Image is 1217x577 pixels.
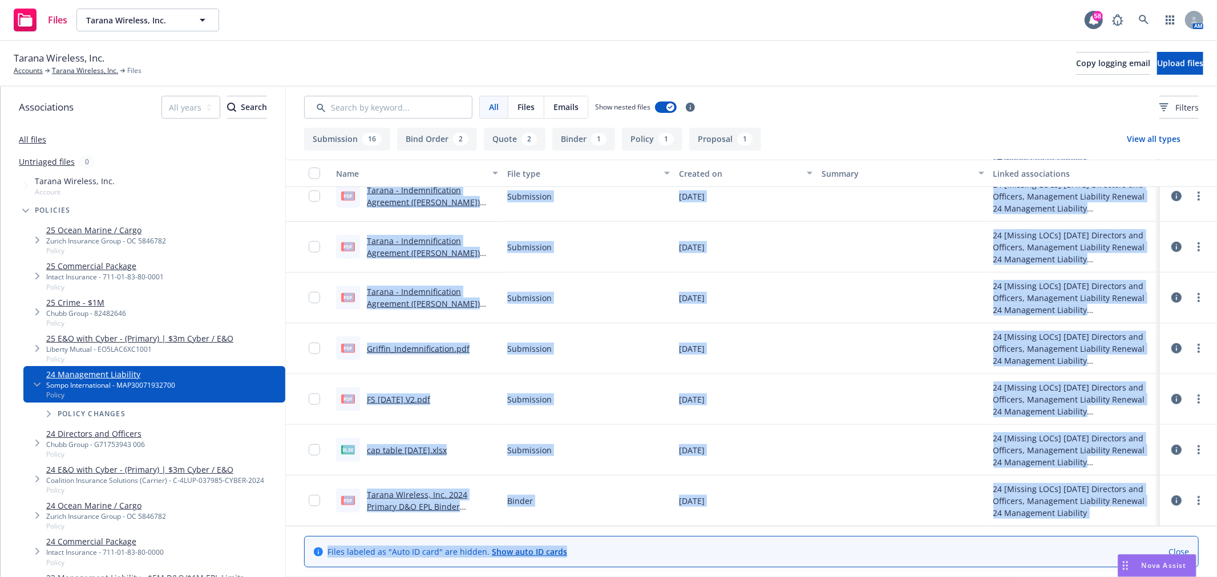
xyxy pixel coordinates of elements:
span: Tarana Wireless, Inc. [86,14,185,26]
input: Toggle Row Selected [309,241,320,253]
span: Policy [46,390,175,400]
span: Submission [507,393,552,405]
button: SearchSearch [227,96,267,119]
a: more [1192,291,1206,304]
button: Binder [552,128,615,151]
div: 24 [Missing LOCs] [DATE] Directors and Officers, Management Liability Renewal [993,331,1155,355]
span: xlsx [341,445,355,454]
span: All [489,101,499,113]
a: 25 E&O with Cyber - (Primary) | $3m Cyber / E&O [46,332,233,344]
button: Created on [674,160,817,187]
span: Upload files [1157,58,1203,68]
button: File type [503,160,674,187]
div: Sompo International - MAP30071932700 [46,380,175,390]
div: 24 Management Liability [993,405,1155,417]
button: Name [331,160,503,187]
div: 2 [521,133,537,145]
input: Toggle Row Selected [309,393,320,405]
span: Submission [507,292,552,304]
div: Intact Insurance - 711-01-83-80-0001 [46,272,164,282]
div: 24 Management Liability [993,202,1155,214]
a: 24 Commercial Package [46,535,164,547]
input: Toggle Row Selected [309,343,320,354]
button: View all types [1109,128,1199,151]
span: Policy [46,282,164,292]
span: Policy [46,246,166,255]
a: Close [1169,546,1189,558]
span: Files [48,15,67,25]
svg: Search [227,103,236,112]
span: Tarana Wireless, Inc. [35,175,115,187]
span: Account [35,187,115,197]
div: 1 [591,133,607,145]
a: 24 E&O with Cyber - (Primary) | $3m Cyber / E&O [46,464,264,476]
span: pdf [341,344,355,352]
div: 24 Management Liability [993,507,1155,519]
span: Files labeled as "Auto ID card" are hidden. [328,546,567,558]
input: Toggle Row Selected [309,190,320,202]
button: Upload files [1157,52,1203,75]
span: Associations [19,100,74,115]
a: Switch app [1159,9,1182,31]
input: Toggle Row Selected [309,292,320,303]
span: Policy [46,485,264,495]
a: more [1192,392,1206,406]
a: more [1192,240,1206,254]
input: Select all [309,168,320,179]
div: Drag to move [1118,555,1133,576]
a: Tarana - Indemnification Agreement ([PERSON_NAME]) [Executed [DATE]](117127638.2).pdf [367,235,480,282]
input: Toggle Row Selected [309,495,320,506]
div: 24 [Missing LOCs] [DATE] Directors and Officers, Management Liability Renewal [993,381,1155,405]
div: Liberty Mutual - EO5LAC6XC1001 [46,344,233,354]
a: 25 Commercial Package [46,260,164,272]
div: Search [227,96,267,118]
button: Filters [1159,96,1199,119]
a: more [1192,494,1206,507]
div: 24 [Missing LOCs] [DATE] Directors and Officers, Management Liability Renewal [993,229,1155,253]
a: Accounts [14,66,43,76]
span: Filters [1175,101,1199,113]
div: 24 [Missing LOCs] [DATE] Directors and Officers, Management Liability Renewal [993,178,1155,202]
a: 24 Directors and Officers [46,428,145,440]
a: Tarana - Indemnification Agreement ([PERSON_NAME]) [Execution](129972594.2).pdf [367,185,480,220]
a: cap table [DATE].xlsx [367,445,447,456]
span: Files [517,101,535,113]
span: pdf [341,242,355,251]
a: 24 Ocean Marine / Cargo [46,499,166,511]
button: Bind Order [397,128,477,151]
a: Untriaged files [19,156,75,168]
div: 24 Management Liability [993,304,1155,316]
span: Show nested files [595,102,650,112]
div: Zurich Insurance Group - OC 5846782 [46,236,166,246]
div: 24 Management Liability [993,456,1155,468]
button: Tarana Wireless, Inc. [76,9,219,31]
a: Files [9,4,72,36]
span: Nova Assist [1142,560,1187,570]
a: Tarana Wireless, Inc. 2024 Primary D&O EPL Binder (Sompo).pdf [367,489,467,524]
div: Intact Insurance - 711-01-83-80-0000 [46,547,164,557]
a: All files [19,134,46,145]
div: Zurich Insurance Group - OC 5846782 [46,511,166,521]
span: Emails [553,101,579,113]
span: Policies [35,207,71,214]
span: Submission [507,190,552,202]
a: FS [DATE] V2.pdf [367,394,430,405]
div: File type [507,168,657,180]
div: Summary [822,168,971,180]
span: Submission [507,241,552,253]
div: 24 [Missing LOCs] [DATE] Directors and Officers, Management Liability Renewal [993,432,1155,456]
a: Show auto ID cards [492,546,567,557]
button: Linked associations [989,160,1160,187]
span: pdf [341,293,355,302]
div: 24 Management Liability [993,355,1155,367]
button: Nova Assist [1118,554,1196,577]
a: more [1192,342,1206,355]
div: Chubb Group - 82482646 [46,308,126,318]
div: Chubb Group - G71753943 006 [46,440,145,449]
div: 24 [Missing LOCs] [DATE] Directors and Officers, Management Liability Renewal [993,483,1155,507]
div: Coalition Insurance Solutions (Carrier) - C-4LUP-037985-CYBER-2024 [46,476,264,485]
button: Copy logging email [1076,52,1150,75]
span: Submission [507,343,552,355]
a: 25 Crime - $1M [46,296,126,308]
span: [DATE] [679,393,705,405]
